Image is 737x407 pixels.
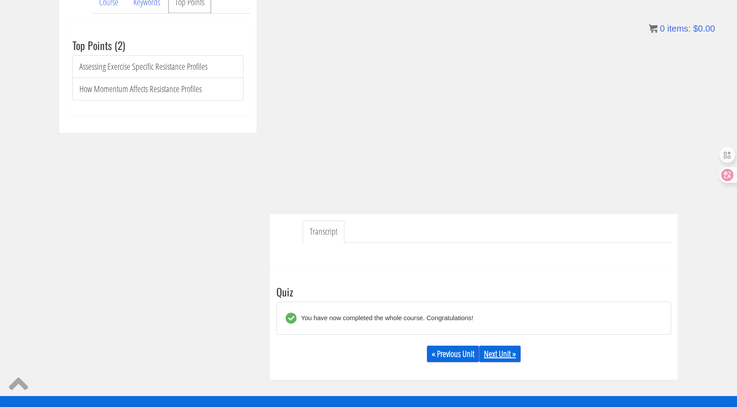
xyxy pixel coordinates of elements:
a: « Previous Unit [427,346,479,362]
span: 0 [660,24,665,33]
bdi: 0.00 [693,24,715,33]
li: Assessing Exercise Specific Resistance Profiles [72,55,243,78]
li: How Momentum Affects Resistance Profiles [72,78,243,100]
h3: Top Points (2) [72,39,243,51]
h3: Quiz [276,286,671,297]
a: Next Unit » [479,346,521,362]
a: 0 items: $0.00 [649,24,715,33]
div: You have now completed the whole course. Congratulations! [297,313,473,324]
a: Transcript [303,221,344,243]
span: items: [667,24,690,33]
span: $ [693,24,698,33]
img: icon11.png [649,24,658,33]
